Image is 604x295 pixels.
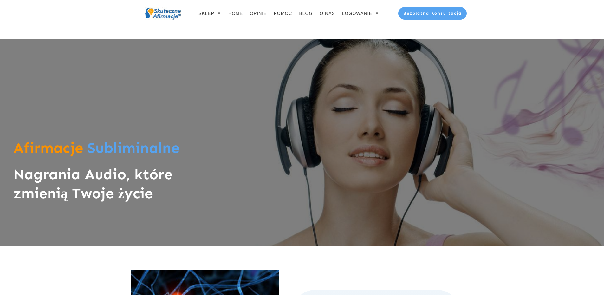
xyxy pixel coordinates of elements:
[342,9,372,18] span: LOGOWANIE
[13,139,83,157] span: Afirmacje
[274,9,292,18] a: POMOC
[88,139,179,157] span: Subliminalne
[320,9,335,18] a: O NAS
[403,11,462,16] span: Bezpłatna Konsultacja
[299,9,313,18] a: BLOG
[228,9,243,18] a: HOME
[398,7,467,20] a: Bezpłatna Konsultacja
[198,9,214,18] span: SKLEP
[250,9,267,18] a: OPINIE
[342,9,379,18] a: LOGOWANIE
[13,165,204,209] h1: Nagrania Audio, które zmienią Twoje życie
[198,9,221,18] a: SKLEP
